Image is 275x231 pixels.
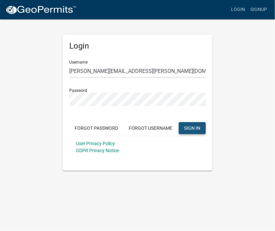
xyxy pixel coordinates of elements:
[228,3,248,16] a: Login
[76,148,119,153] a: GDPR Privacy Notice
[248,3,270,16] a: Signup
[69,122,124,134] button: Forgot Password
[184,125,200,130] span: SIGN IN
[124,122,178,134] button: Forgot Username
[76,141,115,146] a: User Privacy Policy
[69,41,206,51] h5: Login
[179,122,206,134] button: SIGN IN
